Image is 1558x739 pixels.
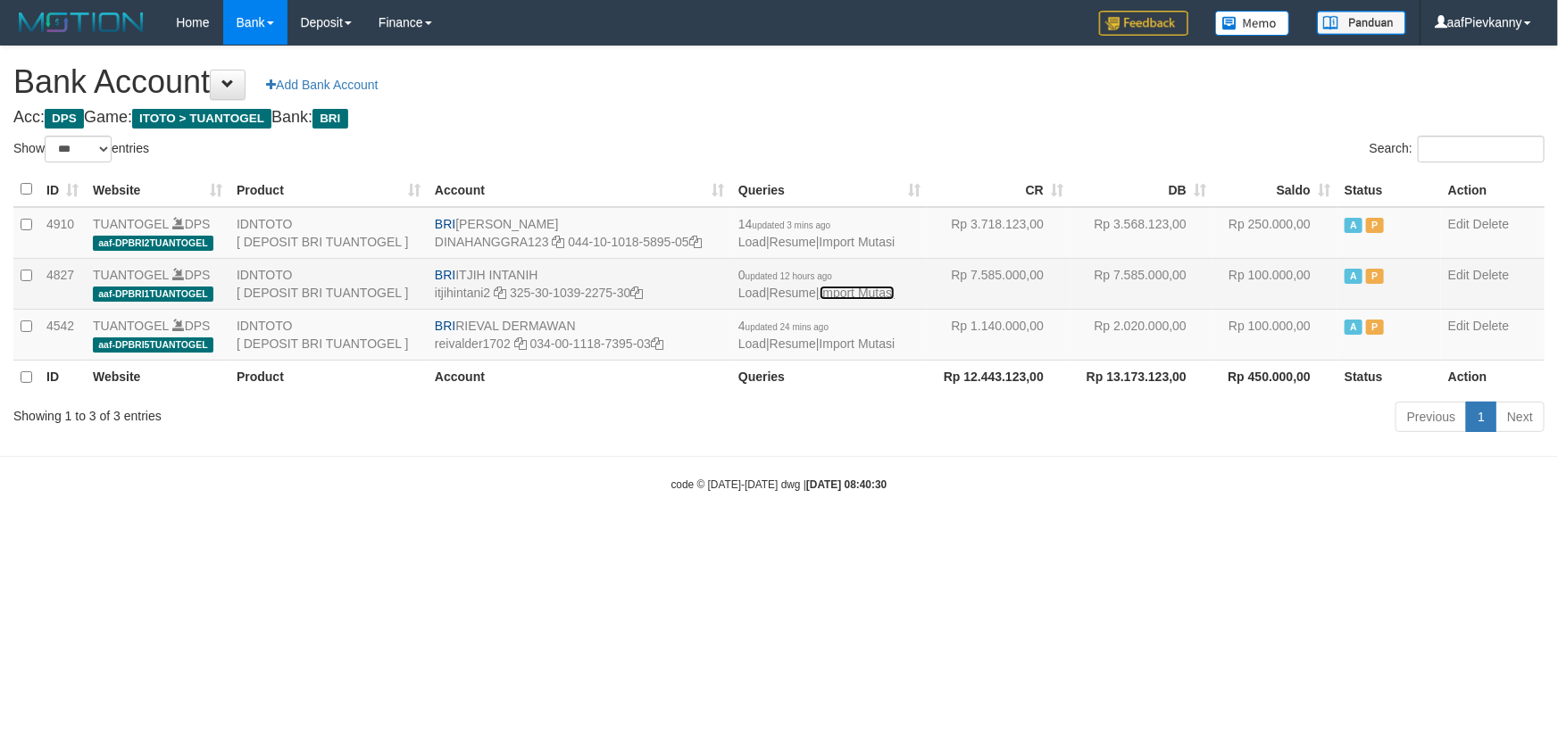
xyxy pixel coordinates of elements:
th: Account: activate to sort column ascending [428,172,731,207]
td: Rp 1.140.000,00 [928,309,1071,360]
th: Status [1337,360,1441,394]
td: 4827 [39,258,86,309]
a: Load [738,336,766,351]
a: 1 [1466,402,1496,432]
td: IDNTOTO [ DEPOSIT BRI TUANTOGEL ] [229,258,428,309]
td: RIEVAL DERMAWAN 034-00-1118-7395-03 [428,309,731,360]
td: DPS [86,309,229,360]
td: Rp 2.020.000,00 [1071,309,1213,360]
th: Status [1337,172,1441,207]
span: Paused [1366,320,1384,335]
img: panduan.png [1317,11,1406,35]
span: aaf-DPBRI2TUANTOGEL [93,236,213,251]
td: IDNTOTO [ DEPOSIT BRI TUANTOGEL ] [229,207,428,259]
div: Showing 1 to 3 of 3 entries [13,400,636,425]
a: Next [1496,402,1545,432]
a: Import Mutasi [820,336,896,351]
th: Account [428,360,731,394]
a: Resume [770,235,816,249]
select: Showentries [45,136,112,162]
th: ID: activate to sort column ascending [39,172,86,207]
strong: [DATE] 08:40:30 [806,478,887,491]
a: reivalder1702 [435,336,511,351]
td: ITJIH INTANIH 325-30-1039-2275-30 [428,258,731,309]
th: Rp 13.173.123,00 [1071,360,1213,394]
a: Import Mutasi [820,286,896,300]
th: CR: activate to sort column ascending [928,172,1071,207]
label: Search: [1370,136,1545,162]
a: Load [738,286,766,300]
a: Copy itjihintani2 to clipboard [494,286,506,300]
td: Rp 7.585.000,00 [928,258,1071,309]
th: Rp 12.443.123,00 [928,360,1071,394]
a: Edit [1448,319,1470,333]
th: Queries [731,360,928,394]
span: | | [738,217,895,249]
th: Saldo: activate to sort column ascending [1213,172,1337,207]
a: TUANTOGEL [93,268,169,282]
span: BRI [435,217,455,231]
a: TUANTOGEL [93,217,169,231]
td: 4542 [39,309,86,360]
a: TUANTOGEL [93,319,169,333]
span: aaf-DPBRI5TUANTOGEL [93,337,213,353]
a: Resume [770,336,816,351]
span: BRI [435,268,455,282]
span: Paused [1366,269,1384,284]
th: Action [1441,360,1545,394]
td: Rp 7.585.000,00 [1071,258,1213,309]
img: Button%20Memo.svg [1215,11,1290,36]
th: Rp 450.000,00 [1213,360,1337,394]
th: Product [229,360,428,394]
td: Rp 100.000,00 [1213,309,1337,360]
span: BRI [312,109,347,129]
td: Rp 3.568.123,00 [1071,207,1213,259]
td: 4910 [39,207,86,259]
th: Website [86,360,229,394]
h1: Bank Account [13,64,1545,100]
a: Copy 034001118739503 to clipboard [651,336,663,351]
span: Active [1345,269,1362,284]
h4: Acc: Game: Bank: [13,109,1545,127]
th: Website: activate to sort column ascending [86,172,229,207]
a: Delete [1473,217,1509,231]
a: Delete [1473,319,1509,333]
span: BRI [435,319,455,333]
a: Copy 044101018589505 to clipboard [689,235,702,249]
a: Copy DINAHANGGRA123 to clipboard [552,235,564,249]
span: ITOTO > TUANTOGEL [132,109,271,129]
span: updated 12 hours ago [746,271,832,281]
span: 4 [738,319,829,333]
span: updated 24 mins ago [746,322,829,332]
a: Resume [770,286,816,300]
span: Active [1345,218,1362,233]
th: Action [1441,172,1545,207]
a: Import Mutasi [820,235,896,249]
label: Show entries [13,136,149,162]
td: Rp 3.718.123,00 [928,207,1071,259]
span: | | [738,268,895,300]
td: Rp 250.000,00 [1213,207,1337,259]
small: code © [DATE]-[DATE] dwg | [671,478,887,491]
a: Copy reivalder1702 to clipboard [514,336,527,351]
span: | | [738,319,895,351]
td: Rp 100.000,00 [1213,258,1337,309]
th: Product: activate to sort column ascending [229,172,428,207]
img: Feedback.jpg [1099,11,1188,36]
span: DPS [45,109,84,129]
td: IDNTOTO [ DEPOSIT BRI TUANTOGEL ] [229,309,428,360]
th: ID [39,360,86,394]
span: updated 3 mins ago [753,220,831,230]
td: DPS [86,258,229,309]
img: MOTION_logo.png [13,9,149,36]
input: Search: [1418,136,1545,162]
span: 14 [738,217,830,231]
a: Edit [1448,268,1470,282]
a: Load [738,235,766,249]
td: [PERSON_NAME] 044-10-1018-5895-05 [428,207,731,259]
th: DB: activate to sort column ascending [1071,172,1213,207]
a: Delete [1473,268,1509,282]
td: DPS [86,207,229,259]
a: Edit [1448,217,1470,231]
a: Add Bank Account [254,70,389,100]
